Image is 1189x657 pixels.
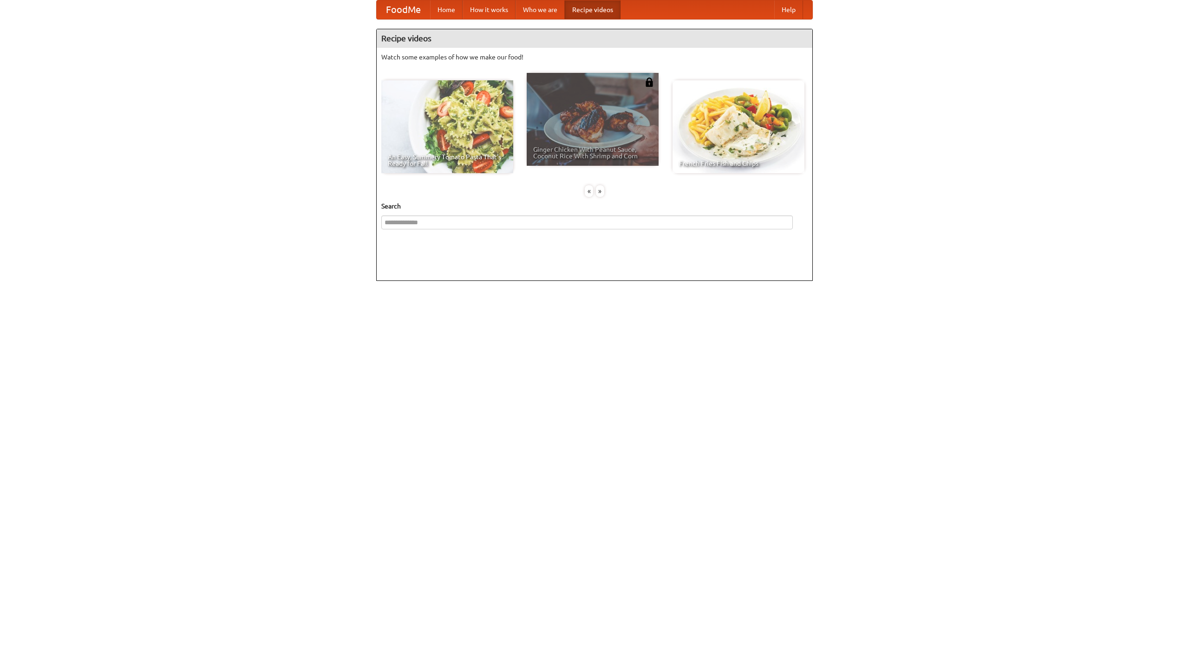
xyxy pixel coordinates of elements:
[673,80,804,173] a: French Fries Fish and Chips
[679,160,798,167] span: French Fries Fish and Chips
[430,0,463,19] a: Home
[377,29,812,48] h4: Recipe videos
[596,185,604,197] div: »
[774,0,803,19] a: Help
[381,80,513,173] a: An Easy, Summery Tomato Pasta That's Ready for Fall
[565,0,621,19] a: Recipe videos
[381,202,808,211] h5: Search
[381,52,808,62] p: Watch some examples of how we make our food!
[645,78,654,87] img: 483408.png
[377,0,430,19] a: FoodMe
[585,185,593,197] div: «
[388,154,507,167] span: An Easy, Summery Tomato Pasta That's Ready for Fall
[463,0,516,19] a: How it works
[516,0,565,19] a: Who we are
